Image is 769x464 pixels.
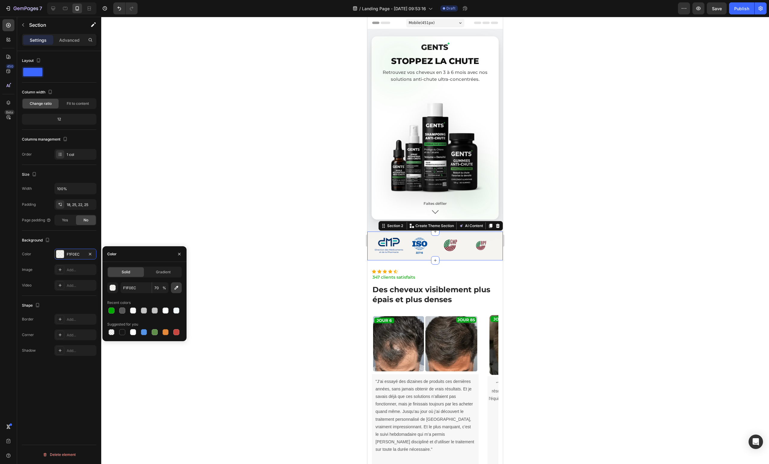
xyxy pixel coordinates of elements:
[122,269,130,275] span: Solid
[67,348,95,353] div: Add...
[22,186,32,191] div: Width
[22,88,54,96] div: Column width
[367,17,503,464] iframe: Design area
[67,317,95,322] div: Add...
[22,57,42,65] div: Layout
[22,332,34,338] div: Corner
[2,2,45,14] button: 7
[67,152,95,157] div: 1 col
[22,251,31,257] div: Color
[22,171,38,179] div: Size
[163,285,166,291] span: %
[113,2,138,14] div: Undo/Redo
[23,115,95,123] div: 12
[67,252,84,257] div: F1F0EC
[22,202,36,207] div: Padding
[6,64,14,69] div: 450
[107,251,117,257] div: Color
[22,348,36,353] div: Shadow
[22,236,51,244] div: Background
[22,317,34,322] div: Border
[734,5,749,12] div: Publish
[67,101,89,106] span: Fit to content
[362,5,426,12] span: Landing Page - [DATE] 09:53:16
[22,267,32,272] div: Image
[59,37,80,43] p: Advanced
[749,435,763,449] div: Open Intercom Messenger
[67,267,95,273] div: Add...
[712,6,722,11] span: Save
[707,2,727,14] button: Save
[22,302,41,310] div: Shape
[39,5,42,12] p: 7
[84,217,88,223] span: No
[22,450,96,459] button: Delete element
[55,183,96,194] input: Auto
[22,152,32,157] div: Order
[5,110,14,115] div: Beta
[30,101,52,106] span: Change ratio
[67,202,95,208] div: 18, 25, 22, 25
[121,363,226,393] p: "Traitement incroyable. Je le suis toujours, et les résultats sont vraiment miraculeux. Je remerc...
[107,322,138,327] div: Suggested for you
[62,217,68,223] span: Yes
[29,21,78,29] p: Section
[446,6,455,11] span: Draft
[67,332,95,338] div: Add...
[120,282,152,293] input: Eg: FFFFFF
[22,135,69,144] div: Columns management
[67,283,95,288] div: Add...
[30,37,47,43] p: Settings
[120,297,227,359] img: Alt Image
[22,283,32,288] div: Video
[729,2,754,14] button: Publish
[43,451,76,458] div: Delete element
[22,217,51,223] div: Page padding
[156,269,171,275] span: Gradient
[107,300,131,305] div: Recent colors
[359,5,361,12] span: /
